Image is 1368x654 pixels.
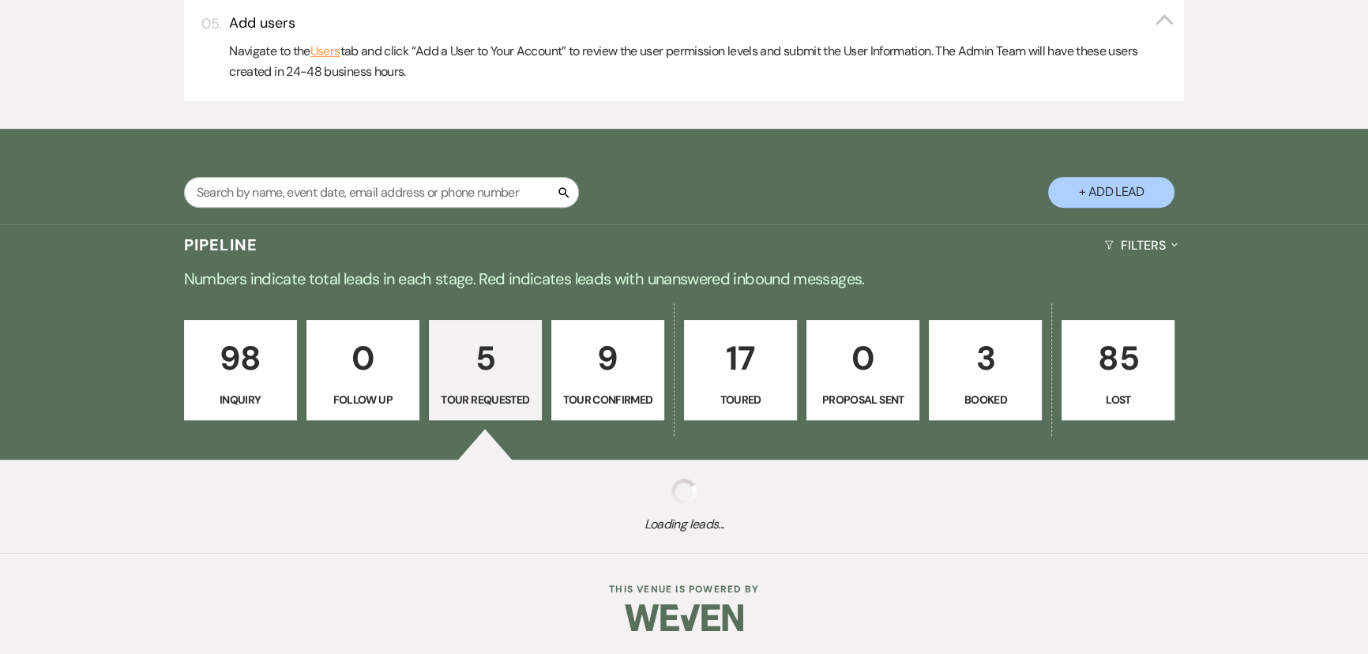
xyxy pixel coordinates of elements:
p: Numbers indicate total leads in each stage. Red indicates leads with unanswered inbound messages. [115,266,1253,291]
p: 85 [1072,332,1164,385]
span: Loading leads... [69,515,1300,534]
p: Tour Confirmed [562,391,654,408]
p: 17 [694,332,787,385]
p: 5 [439,332,532,385]
p: 0 [817,332,909,385]
a: 0Follow Up [306,320,419,421]
p: Inquiry [194,391,287,408]
h3: Add users [229,13,295,33]
a: 85Lost [1062,320,1174,421]
img: Weven Logo [625,590,743,645]
img: loading spinner [671,479,697,504]
p: 3 [939,332,1032,385]
input: Search by name, event date, email address or phone number [184,177,579,208]
p: 0 [317,332,409,385]
button: Add users [229,13,1174,33]
p: Tour Requested [439,391,532,408]
p: Navigate to the tab and click “Add a User to Your Account” to review the user permission levels a... [229,41,1174,81]
a: 5Tour Requested [429,320,542,421]
a: 9Tour Confirmed [551,320,664,421]
a: Users [310,41,340,62]
p: Proposal Sent [817,391,909,408]
a: 17Toured [684,320,797,421]
a: 98Inquiry [184,320,297,421]
button: Filters [1098,224,1184,266]
a: 0Proposal Sent [806,320,919,421]
p: Lost [1072,391,1164,408]
h3: Pipeline [184,234,258,256]
p: 9 [562,332,654,385]
p: Booked [939,391,1032,408]
a: 3Booked [929,320,1042,421]
p: Follow Up [317,391,409,408]
button: + Add Lead [1048,177,1174,208]
p: Toured [694,391,787,408]
p: 98 [194,332,287,385]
